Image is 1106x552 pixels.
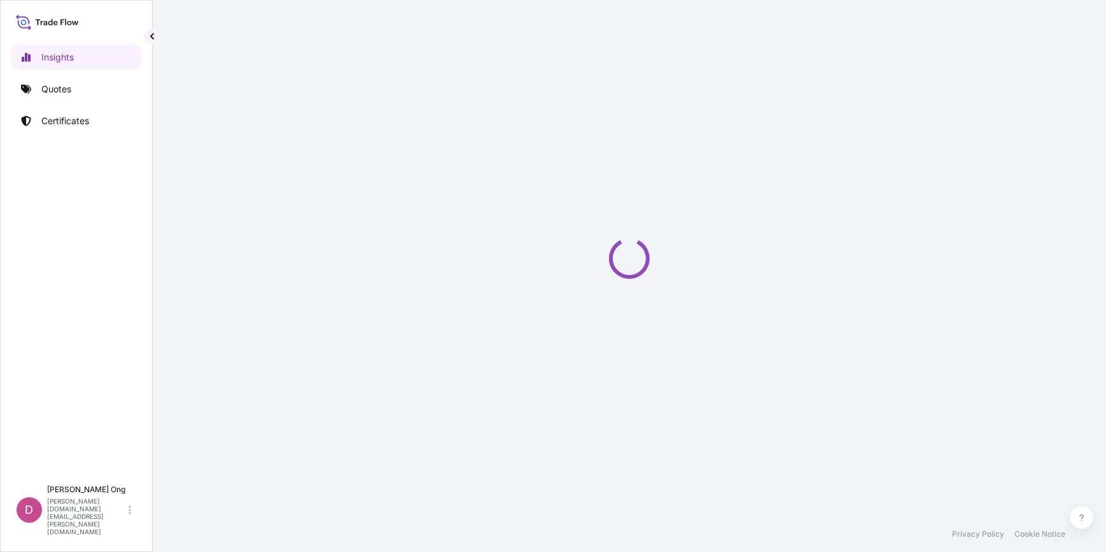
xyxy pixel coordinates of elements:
[25,504,34,516] span: D
[41,115,89,127] p: Certificates
[41,51,74,64] p: Insights
[11,108,142,134] a: Certificates
[11,76,142,102] a: Quotes
[11,45,142,70] a: Insights
[47,485,126,495] p: [PERSON_NAME] Ong
[41,83,71,96] p: Quotes
[1014,529,1065,539] a: Cookie Notice
[47,497,126,535] p: [PERSON_NAME][DOMAIN_NAME][EMAIL_ADDRESS][PERSON_NAME][DOMAIN_NAME]
[952,529,1004,539] a: Privacy Policy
